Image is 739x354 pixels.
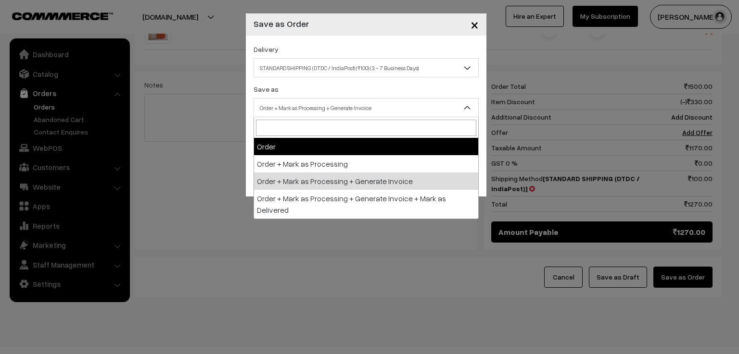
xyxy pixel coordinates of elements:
[254,98,479,117] span: Order + Mark as Processing + Generate Invoice
[254,99,478,116] span: Order + Mark as Processing + Generate Invoice
[463,10,486,39] button: Close
[254,17,309,30] h4: Save as Order
[254,60,478,76] span: STANDARD SHIPPING (DTDC / IndiaPost) (₹100) (3 - 7 Business Days)
[254,190,478,219] li: Order + Mark as Processing + Generate Invoice + Mark as Delivered
[254,172,478,190] li: Order + Mark as Processing + Generate Invoice
[471,15,479,33] span: ×
[254,44,279,54] label: Delivery
[254,84,279,94] label: Save as
[254,58,479,77] span: STANDARD SHIPPING (DTDC / IndiaPost) (₹100) (3 - 7 Business Days)
[254,138,478,155] li: Order
[254,155,478,172] li: Order + Mark as Processing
